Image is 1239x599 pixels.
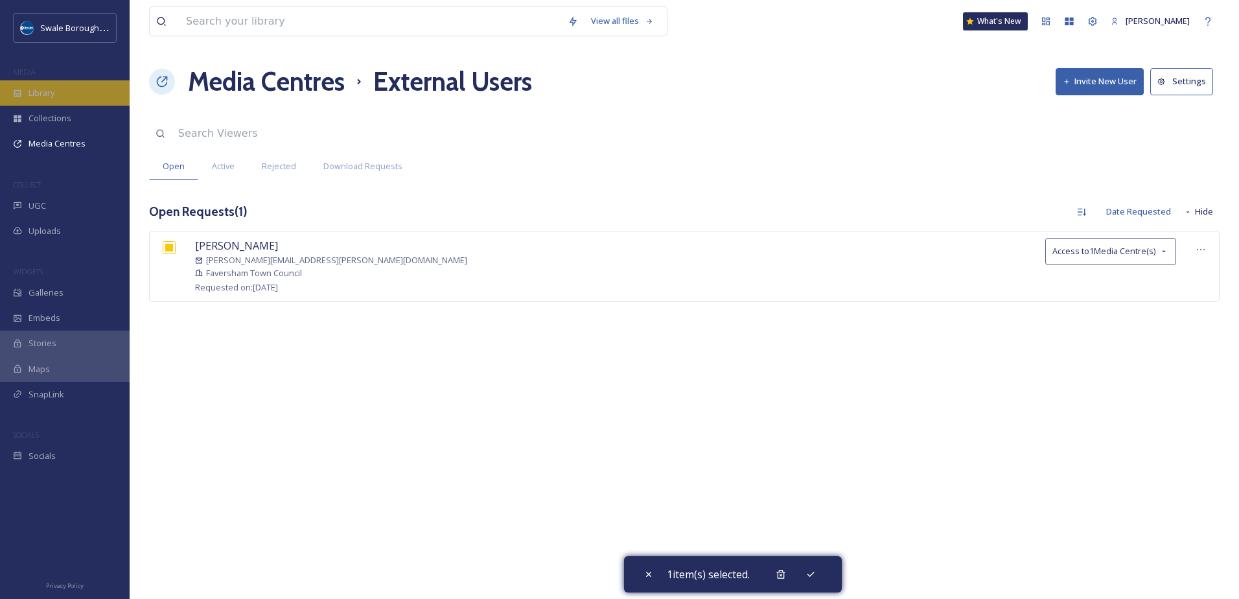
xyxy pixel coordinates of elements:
[29,363,50,375] span: Maps
[29,287,64,299] span: Galleries
[262,160,296,172] span: Rejected
[13,180,41,189] span: COLLECT
[1150,68,1220,95] a: Settings
[206,267,302,279] span: Faversham Town Council
[1150,68,1213,95] button: Settings
[29,137,86,150] span: Media Centres
[163,160,185,172] span: Open
[172,119,473,148] input: Search Viewers
[46,577,84,593] a: Privacy Policy
[963,12,1028,30] a: What's New
[188,62,345,101] a: Media Centres
[179,7,561,36] input: Search your library
[195,281,278,293] span: Requested on: [DATE]
[195,239,278,253] span: [PERSON_NAME]
[149,202,248,221] h3: Open Requests ( 1 )
[212,160,235,172] span: Active
[1056,68,1144,95] button: Invite New User
[1104,8,1196,34] a: [PERSON_NAME]
[29,450,56,462] span: Socials
[1177,199,1220,224] button: Hide
[585,8,660,34] a: View all files
[13,266,43,276] span: WIDGETS
[29,87,54,99] span: Library
[21,21,34,34] img: Swale-Borough-Council-default-social-image.png
[29,225,61,237] span: Uploads
[373,62,532,101] h1: External Users
[29,337,56,349] span: Stories
[1052,245,1155,257] span: Access to 1 Media Centre(s)
[29,312,60,324] span: Embeds
[1126,15,1190,27] span: [PERSON_NAME]
[667,567,750,582] span: 1 item(s) selected.
[46,581,84,590] span: Privacy Policy
[13,430,39,440] span: SOCIALS
[40,21,130,34] span: Swale Borough Council
[206,254,467,266] span: [PERSON_NAME][EMAIL_ADDRESS][PERSON_NAME][DOMAIN_NAME]
[29,388,64,401] span: SnapLink
[29,112,71,124] span: Collections
[13,67,36,76] span: MEDIA
[29,200,46,212] span: UGC
[323,160,402,172] span: Download Requests
[1100,199,1177,224] div: Date Requested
